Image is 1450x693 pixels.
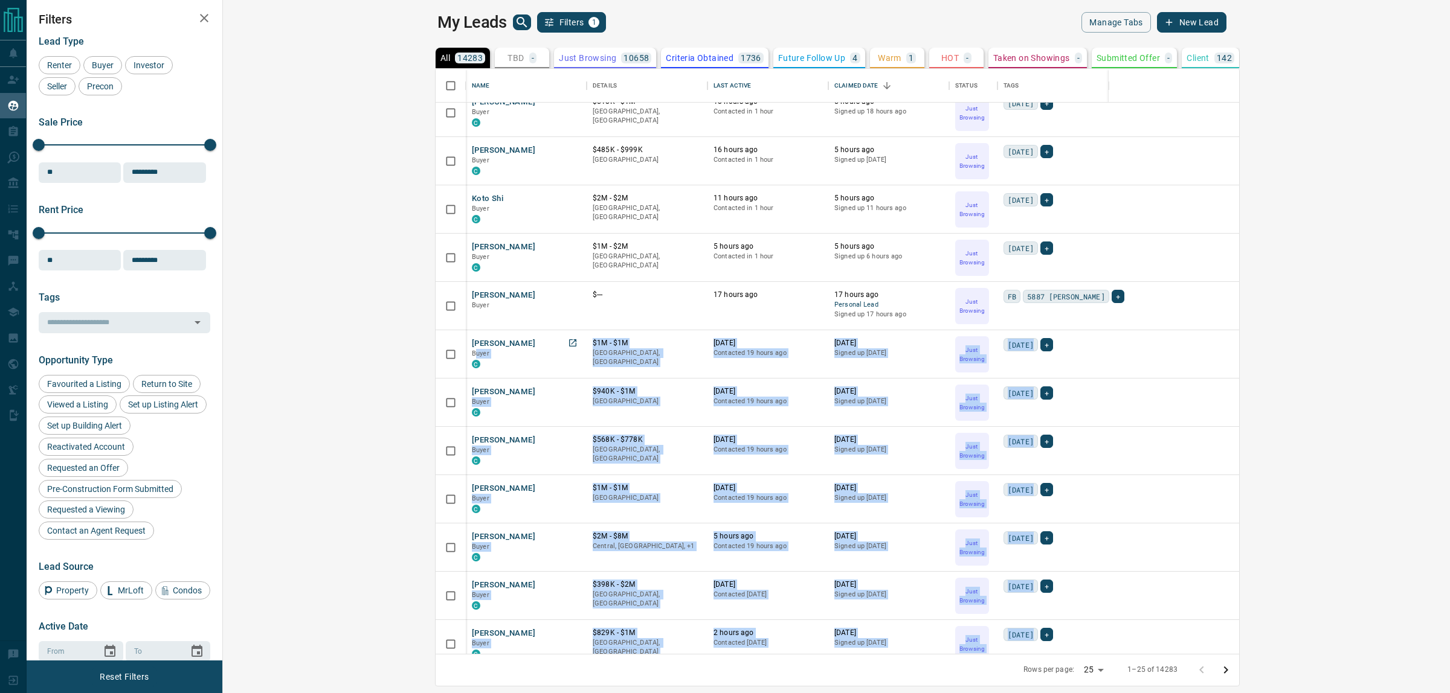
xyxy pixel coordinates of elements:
[98,639,122,663] button: Choose date
[1045,145,1049,158] span: +
[472,205,489,212] span: Buyer
[593,155,701,165] p: [GEOGRAPHIC_DATA]
[472,193,503,205] button: Koto Shi
[39,12,210,27] h2: Filters
[593,435,701,445] p: $568K - $778K
[472,290,535,301] button: [PERSON_NAME]
[834,348,943,358] p: Signed up [DATE]
[1040,338,1053,351] div: +
[956,587,988,605] p: Just Browsing
[778,54,845,62] p: Future Follow Up
[1040,628,1053,641] div: +
[120,395,207,414] div: Set up Listing Alert
[593,348,701,367] p: [GEOGRAPHIC_DATA], [GEOGRAPHIC_DATA]
[1116,290,1120,302] span: +
[941,54,959,62] p: HOT
[537,12,607,33] button: Filters1
[714,290,822,300] p: 17 hours ago
[834,241,943,252] p: 5 hours ago
[714,252,822,261] p: Contacted in 1 hour
[472,553,480,561] div: condos.ca
[834,483,943,493] p: [DATE]
[878,77,895,94] button: Sort
[43,421,126,430] span: Set up Building Alert
[440,54,450,62] p: All
[507,54,524,62] p: TBD
[956,635,988,653] p: Just Browsing
[185,639,209,663] button: Choose date
[834,590,943,599] p: Signed up [DATE]
[593,193,701,203] p: $2M - $2M
[189,314,206,331] button: Open
[714,241,822,252] p: 5 hours ago
[43,379,126,389] span: Favourited a Listing
[565,335,581,351] a: Open in New Tab
[1008,97,1034,109] span: [DATE]
[100,581,152,599] div: MrLoft
[834,386,943,397] p: [DATE]
[472,263,480,272] div: condos.ca
[714,69,751,103] div: Last Active
[39,459,128,477] div: Requested an Offer
[834,580,943,590] p: [DATE]
[1008,484,1034,496] span: [DATE]
[714,580,822,590] p: [DATE]
[1045,97,1049,109] span: +
[714,483,822,493] p: [DATE]
[741,54,761,62] p: 1736
[43,60,76,70] span: Renter
[834,531,943,541] p: [DATE]
[834,155,943,165] p: Signed up [DATE]
[88,60,118,70] span: Buyer
[714,628,822,638] p: 2 hours ago
[1045,580,1049,592] span: +
[79,77,122,95] div: Precon
[593,386,701,397] p: $940K - $1M
[1045,532,1049,544] span: +
[1008,628,1034,640] span: [DATE]
[834,300,943,310] span: Personal Lead
[472,531,535,543] button: [PERSON_NAME]
[956,152,988,170] p: Just Browsing
[1008,242,1034,254] span: [DATE]
[834,69,878,103] div: Claimed Date
[714,397,822,406] p: Contacted 19 hours ago
[472,215,480,223] div: condos.ca
[956,345,988,363] p: Just Browsing
[43,442,129,452] span: Reactivated Account
[472,253,489,261] span: Buyer
[593,69,617,103] div: Details
[593,628,701,638] p: $829K - $1M
[593,638,701,657] p: [GEOGRAPHIC_DATA], [GEOGRAPHIC_DATA]
[714,445,822,455] p: Contacted 19 hours ago
[714,203,822,213] p: Contacted in 1 hour
[587,69,707,103] div: Details
[714,145,822,155] p: 16 hours ago
[124,400,202,409] span: Set up Listing Alert
[834,203,943,213] p: Signed up 11 hours ago
[559,54,616,62] p: Just Browsing
[828,69,949,103] div: Claimed Date
[472,435,535,446] button: [PERSON_NAME]
[39,480,182,498] div: Pre-Construction Form Submitted
[714,638,822,648] p: Contacted [DATE]
[1008,435,1034,447] span: [DATE]
[472,483,535,494] button: [PERSON_NAME]
[472,639,489,647] span: Buyer
[39,204,83,216] span: Rent Price
[1045,242,1049,254] span: +
[1040,483,1053,496] div: +
[472,156,489,164] span: Buyer
[956,538,988,557] p: Just Browsing
[956,442,988,460] p: Just Browsing
[955,69,978,103] div: Status
[155,581,210,599] div: Condos
[1040,97,1053,110] div: +
[129,60,169,70] span: Investor
[666,54,733,62] p: Criteria Obtained
[1008,387,1034,399] span: [DATE]
[1217,54,1232,62] p: 142
[472,241,535,253] button: [PERSON_NAME]
[1097,54,1160,62] p: Submitted Offer
[714,531,822,541] p: 5 hours ago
